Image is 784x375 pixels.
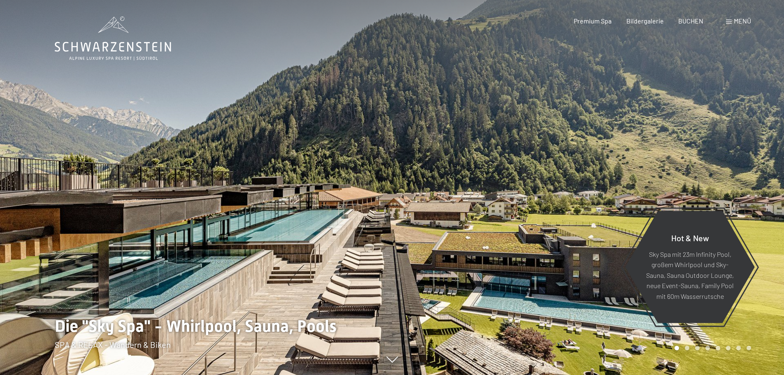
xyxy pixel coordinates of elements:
div: Carousel Page 3 [695,346,700,350]
div: Carousel Page 2 [685,346,689,350]
div: Carousel Page 7 [736,346,741,350]
a: Hot & New Sky Spa mit 23m Infinity Pool, großem Whirlpool und Sky-Sauna, Sauna Outdoor Lounge, ne... [625,210,755,324]
div: Carousel Page 8 [747,346,751,350]
a: BUCHEN [678,17,703,25]
div: Carousel Page 1 (Current Slide) [675,346,679,350]
a: Bildergalerie [626,17,664,25]
span: Menü [734,17,751,25]
p: Sky Spa mit 23m Infinity Pool, großem Whirlpool und Sky-Sauna, Sauna Outdoor Lounge, neue Event-S... [645,249,735,301]
div: Carousel Page 5 [716,346,720,350]
div: Carousel Page 4 [705,346,710,350]
div: Carousel Page 6 [726,346,730,350]
a: Premium Spa [574,17,612,25]
div: Carousel Pagination [672,346,751,350]
span: Hot & New [671,233,709,242]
